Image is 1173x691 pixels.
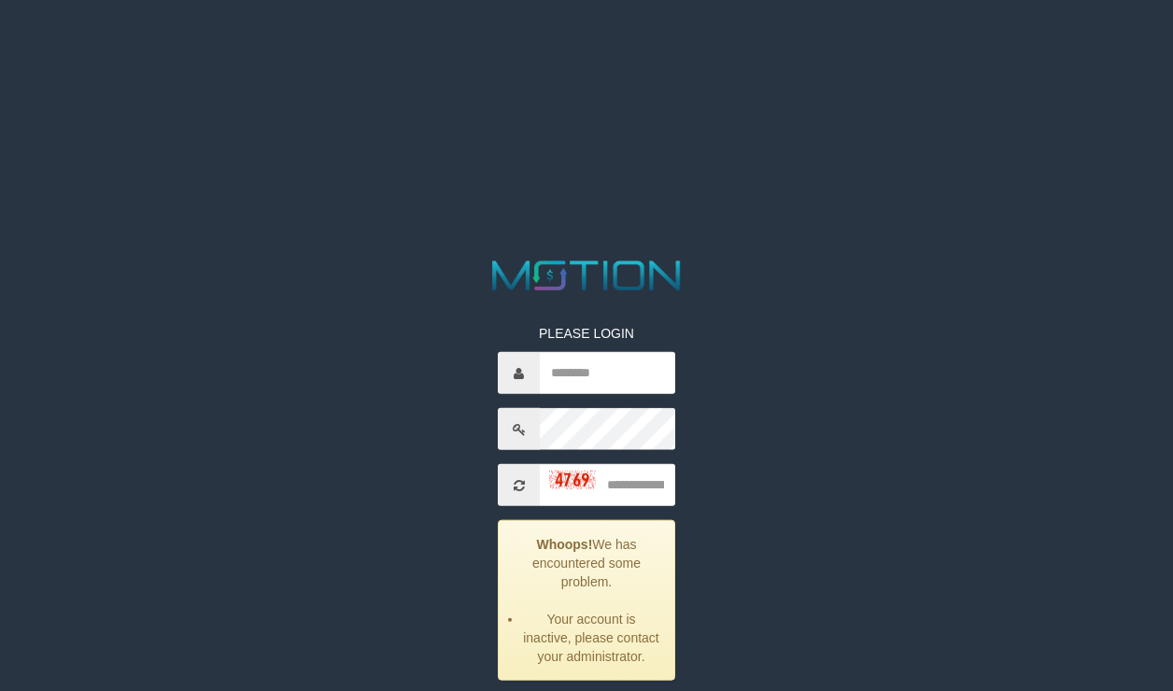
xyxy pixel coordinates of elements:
[522,610,659,666] li: Your account is inactive, please contact your administrator.
[536,537,592,552] strong: Whoops!
[498,520,674,681] div: We has encountered some problem.
[498,324,674,343] p: PLEASE LOGIN
[484,256,689,296] img: MOTION_logo.png
[549,470,596,488] img: captcha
